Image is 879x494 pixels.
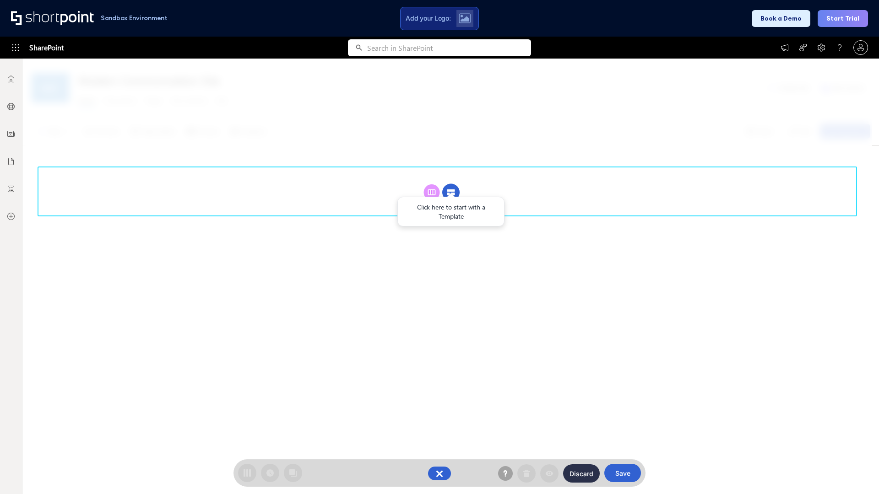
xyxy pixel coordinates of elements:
[752,10,810,27] button: Book a Demo
[29,37,64,59] span: SharePoint
[833,450,879,494] iframe: Chat Widget
[367,39,531,56] input: Search in SharePoint
[818,10,868,27] button: Start Trial
[406,14,450,22] span: Add your Logo:
[604,464,641,482] button: Save
[101,16,168,21] h1: Sandbox Environment
[563,464,600,483] button: Discard
[459,13,471,23] img: Upload logo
